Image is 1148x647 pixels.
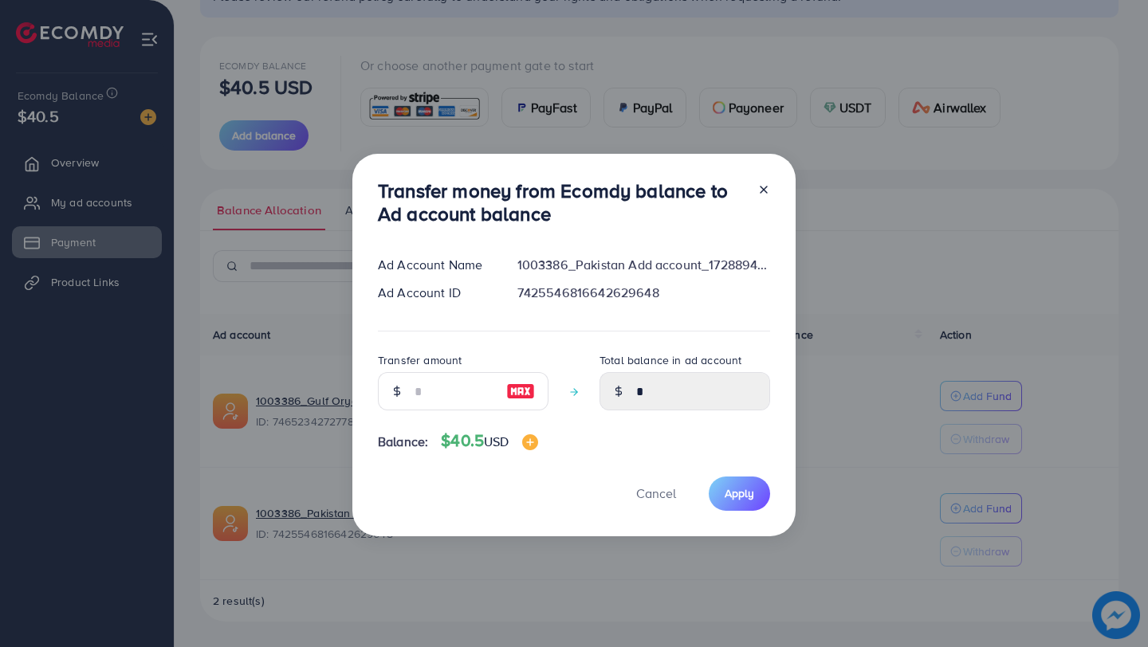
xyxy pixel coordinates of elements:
[522,434,538,450] img: image
[725,485,754,501] span: Apply
[378,179,745,225] h3: Transfer money from Ecomdy balance to Ad account balance
[378,352,462,368] label: Transfer amount
[636,484,676,502] span: Cancel
[378,433,428,451] span: Balance:
[709,476,770,511] button: Apply
[505,256,783,274] div: 1003386_Pakistan Add account_1728894866261
[506,382,535,401] img: image
[365,256,505,274] div: Ad Account Name
[365,284,505,302] div: Ad Account ID
[505,284,783,302] div: 7425546816642629648
[600,352,741,368] label: Total balance in ad account
[441,431,537,451] h4: $40.5
[484,433,509,450] span: USD
[616,476,696,511] button: Cancel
